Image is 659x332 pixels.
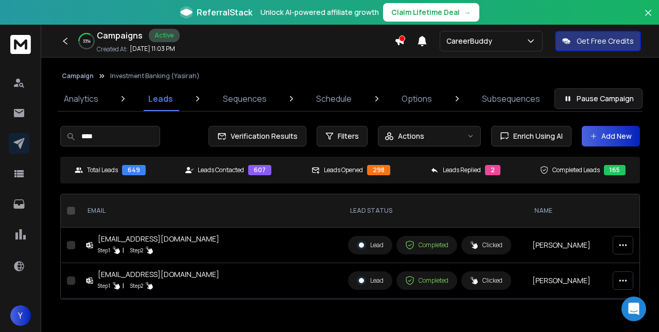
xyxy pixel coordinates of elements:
[621,297,646,321] div: Open Intercom Messenger
[98,234,219,244] div: [EMAIL_ADDRESS][DOMAIN_NAME]
[122,165,146,175] div: 649
[509,131,563,141] span: Enrich Using AI
[367,165,390,175] div: 298
[198,166,244,174] p: Leads Contacted
[223,93,267,105] p: Sequences
[248,165,271,175] div: 607
[485,165,500,175] div: 2
[405,241,448,250] div: Completed
[464,7,471,17] span: →
[316,93,352,105] p: Schedule
[604,165,626,175] div: 165
[142,86,179,111] a: Leads
[123,245,124,255] p: |
[217,86,273,111] a: Sequences
[98,269,219,280] div: [EMAIL_ADDRESS][DOMAIN_NAME]
[310,86,358,111] a: Schedule
[98,245,110,255] p: Step 1
[383,3,479,22] button: Claim Lifetime Deal→
[342,194,526,228] th: LEAD STATUS
[130,45,175,53] p: [DATE] 11:03 PM
[130,281,143,291] p: Step 2
[261,7,379,17] p: Unlock AI-powered affiliate growth
[58,86,105,111] a: Analytics
[491,126,571,146] button: Enrich Using AI
[577,36,634,46] p: Get Free Credits
[470,241,502,249] div: Clicked
[10,305,31,326] button: Y
[552,166,600,174] p: Completed Leads
[97,29,143,42] h1: Campaigns
[338,131,359,141] span: Filters
[555,31,641,51] button: Get Free Credits
[98,281,110,291] p: Step 1
[554,88,643,109] button: Pause Campaign
[317,126,368,146] button: Filters
[357,241,384,250] div: Lead
[476,86,546,111] a: Subsequences
[641,6,655,31] button: Close banner
[97,45,128,53] p: Created At:
[398,131,424,141] p: Actions
[123,281,124,291] p: |
[209,126,306,146] button: Verification Results
[470,276,502,285] div: Clicked
[110,72,200,80] p: Investment Banking (Yasirah)
[482,93,540,105] p: Subsequences
[446,36,496,46] p: CareerBuddy
[197,6,252,19] span: ReferralStack
[405,276,448,285] div: Completed
[130,245,143,255] p: Step 2
[395,86,438,111] a: Options
[149,29,180,42] div: Active
[402,93,432,105] p: Options
[357,276,384,285] div: Lead
[148,93,173,105] p: Leads
[227,131,298,141] span: Verification Results
[443,166,481,174] p: Leads Replied
[64,93,98,105] p: Analytics
[79,194,342,228] th: EMAIL
[62,72,94,80] button: Campaign
[87,166,118,174] p: Total Leads
[582,126,640,146] button: Add New
[83,38,91,44] p: 33 %
[324,166,363,174] p: Leads Opened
